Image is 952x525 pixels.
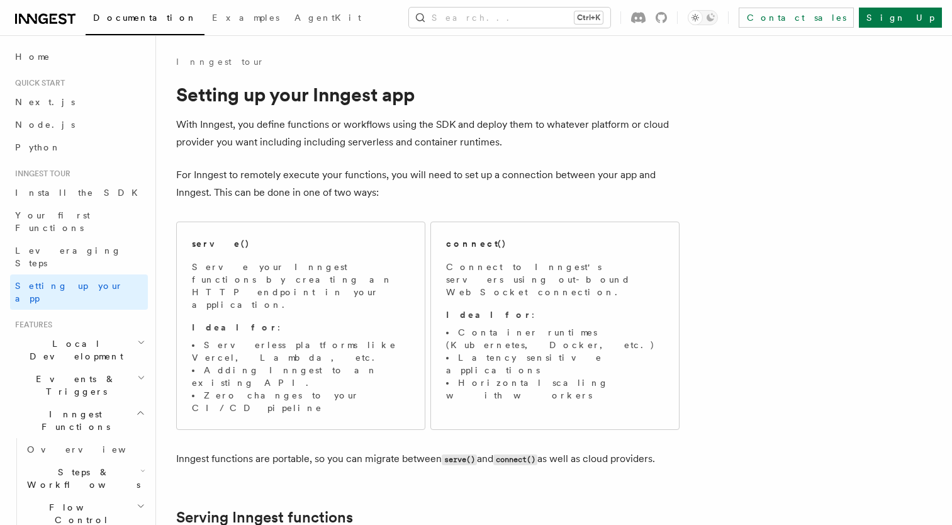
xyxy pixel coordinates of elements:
span: Quick start [10,78,65,88]
h2: serve() [192,237,250,250]
li: Serverless platforms like Vercel, Lambda, etc. [192,339,410,364]
a: connect()Connect to Inngest's servers using out-bound WebSocket connection.Ideal for:Container ru... [430,222,680,430]
button: Search...Ctrl+K [409,8,610,28]
button: Inngest Functions [10,403,148,438]
button: Toggle dark mode [688,10,718,25]
span: Your first Functions [15,210,90,233]
h1: Setting up your Inngest app [176,83,680,106]
a: Your first Functions [10,204,148,239]
span: Examples [212,13,279,23]
code: serve() [442,454,477,465]
span: Inngest tour [10,169,70,179]
a: Contact sales [739,8,854,28]
a: Node.js [10,113,148,136]
button: Local Development [10,332,148,368]
p: Serve your Inngest functions by creating an HTTP endpoint in your application. [192,261,410,311]
strong: Ideal for [192,322,277,332]
a: Python [10,136,148,159]
li: Container runtimes (Kubernetes, Docker, etc.) [446,326,664,351]
kbd: Ctrl+K [574,11,603,24]
button: Steps & Workflows [22,461,148,496]
a: Inngest tour [176,55,264,68]
span: Local Development [10,337,137,363]
span: Python [15,142,61,152]
a: AgentKit [287,4,369,34]
a: Install the SDK [10,181,148,204]
span: Node.js [15,120,75,130]
span: Home [15,50,50,63]
li: Latency sensitive applications [446,351,664,376]
a: Leveraging Steps [10,239,148,274]
button: Events & Triggers [10,368,148,403]
a: Examples [204,4,287,34]
span: Install the SDK [15,188,145,198]
p: Connect to Inngest's servers using out-bound WebSocket connection. [446,261,664,298]
span: Features [10,320,52,330]
span: Overview [27,444,157,454]
li: Adding Inngest to an existing API. [192,364,410,389]
p: Inngest functions are portable, so you can migrate between and as well as cloud providers. [176,450,680,468]
span: AgentKit [294,13,361,23]
li: Zero changes to your CI/CD pipeline [192,389,410,414]
p: With Inngest, you define functions or workflows using the SDK and deploy them to whatever platfor... [176,116,680,151]
a: Overview [22,438,148,461]
a: Documentation [86,4,204,35]
a: serve()Serve your Inngest functions by creating an HTTP endpoint in your application.Ideal for:Se... [176,222,425,430]
code: connect() [493,454,537,465]
p: : [446,308,664,321]
li: Horizontal scaling with workers [446,376,664,402]
span: Setting up your app [15,281,123,303]
span: Steps & Workflows [22,466,140,491]
a: Next.js [10,91,148,113]
p: : [192,321,410,334]
span: Inngest Functions [10,408,136,433]
strong: Ideal for [446,310,532,320]
h2: connect() [446,237,507,250]
a: Sign Up [859,8,942,28]
a: Setting up your app [10,274,148,310]
span: Leveraging Steps [15,246,121,268]
span: Next.js [15,97,75,107]
a: Home [10,45,148,68]
span: Events & Triggers [10,373,137,398]
p: For Inngest to remotely execute your functions, you will need to set up a connection between your... [176,166,680,201]
span: Documentation [93,13,197,23]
